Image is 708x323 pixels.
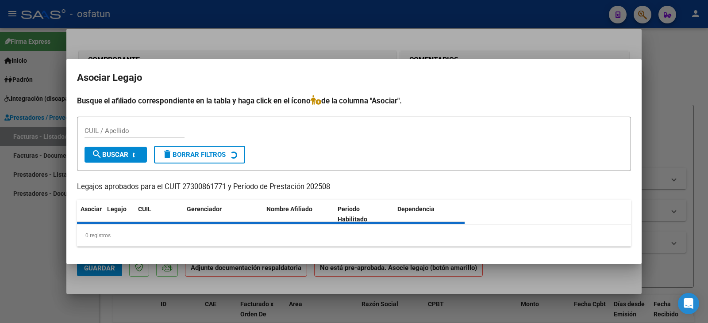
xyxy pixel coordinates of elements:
button: Buscar [85,147,147,163]
span: Borrar Filtros [162,151,226,159]
span: Buscar [92,151,128,159]
div: 0 registros [77,224,631,247]
datatable-header-cell: Legajo [104,200,135,229]
h4: Busque el afiliado correspondiente en la tabla y haga click en el ícono de la columna "Asociar". [77,95,631,106]
datatable-header-cell: Nombre Afiliado [263,200,334,229]
span: Nombre Afiliado [266,205,312,213]
h2: Asociar Legajo [77,69,631,86]
datatable-header-cell: Gerenciador [183,200,263,229]
div: Open Intercom Messenger [678,293,699,314]
span: CUIL [138,205,151,213]
p: Legajos aprobados para el CUIT 27300861771 y Período de Prestación 202508 [77,182,631,193]
datatable-header-cell: Asociar [77,200,104,229]
mat-icon: search [92,149,102,160]
datatable-header-cell: CUIL [135,200,183,229]
span: Asociar [81,205,102,213]
datatable-header-cell: Periodo Habilitado [334,200,394,229]
span: Gerenciador [187,205,222,213]
span: Periodo Habilitado [338,205,367,223]
mat-icon: delete [162,149,173,160]
span: Dependencia [397,205,435,213]
datatable-header-cell: Dependencia [394,200,465,229]
button: Borrar Filtros [154,146,245,163]
span: Legajo [107,205,127,213]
